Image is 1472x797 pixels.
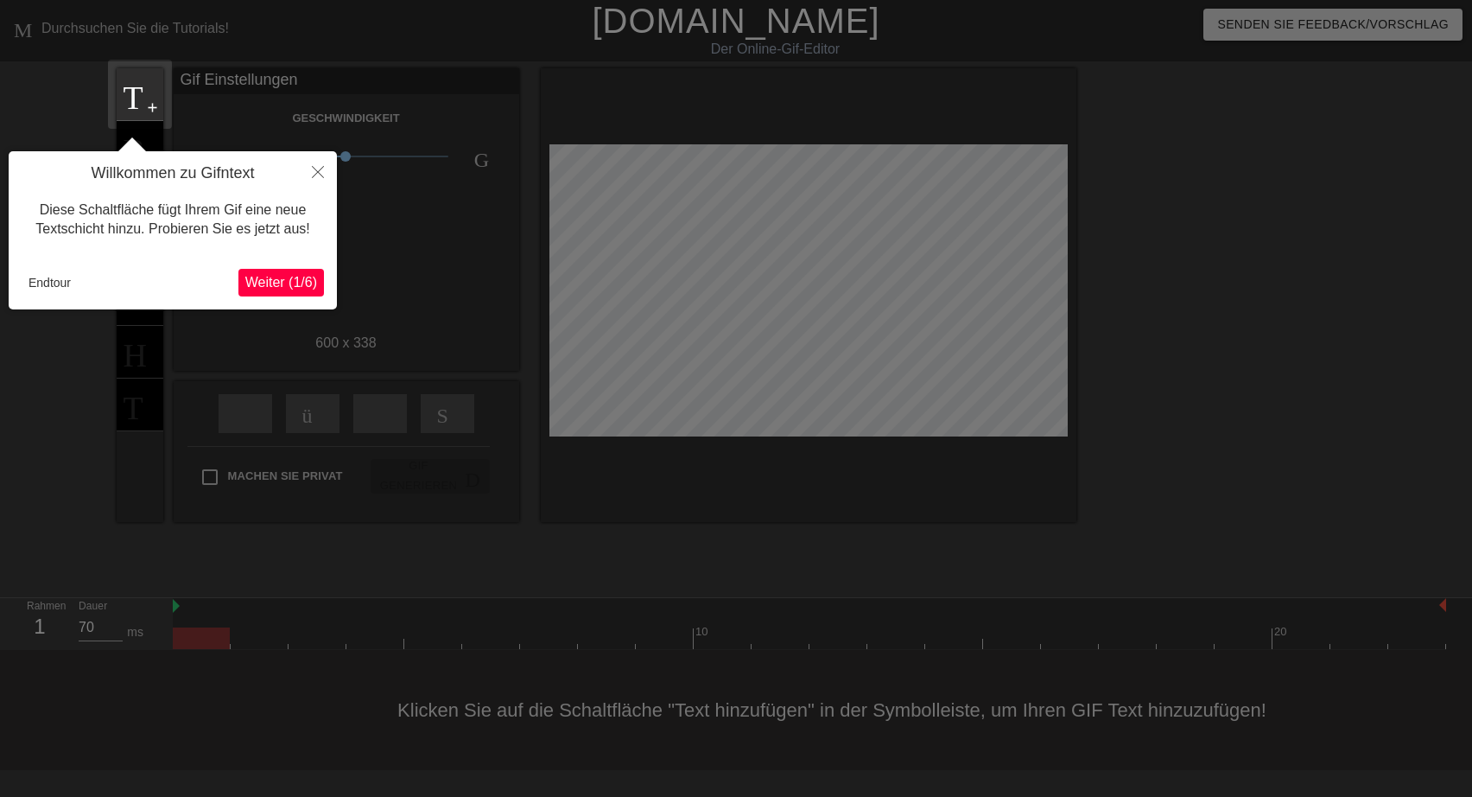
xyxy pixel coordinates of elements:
[22,183,324,257] div: Diese Schaltfläche fügt Ihrem Gif eine neue Textschicht hinzu. Probieren Sie es jetzt aus!
[245,275,317,290] span: Weiter (1/6)
[22,270,78,296] button: Endtour
[299,151,337,191] button: Schließen
[238,269,324,296] button: Weiter
[22,164,324,183] h4: Willkommen zu Gifntext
